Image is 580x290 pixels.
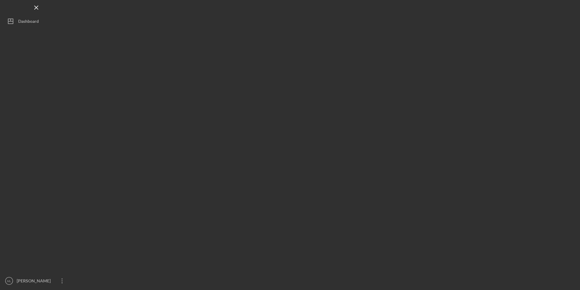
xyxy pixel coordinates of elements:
[3,15,70,27] button: Dashboard
[15,275,55,288] div: [PERSON_NAME]
[18,15,39,29] div: Dashboard
[7,279,11,283] text: ML
[3,275,70,287] button: ML[PERSON_NAME]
